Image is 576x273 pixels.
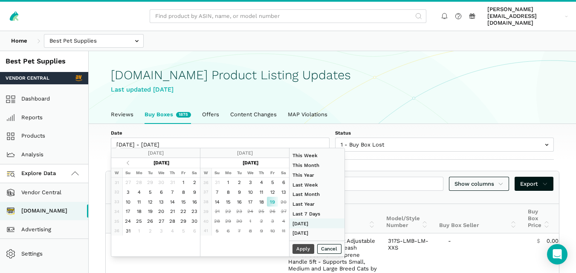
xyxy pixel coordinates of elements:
[234,207,245,216] td: 23
[156,197,167,207] td: 13
[225,106,282,124] a: Content Changes
[156,178,167,187] td: 30
[178,187,189,197] td: 8
[234,178,245,187] td: 2
[223,178,234,187] td: 1
[200,197,211,207] td: 38
[278,178,289,187] td: 6
[106,193,559,204] div: Showing 1 to 10 of 527 buy boxes (filtered from 1,875 total buy boxes)
[200,226,211,236] td: 41
[44,34,144,48] input: Best Pet Supplies
[289,190,344,199] li: Last Month
[434,204,522,233] th: Buy Box Seller: activate to sort column ascending
[145,216,156,226] td: 26
[197,106,225,124] a: Offers
[111,226,122,236] td: 36
[487,6,562,27] span: [PERSON_NAME][EMAIL_ADDRESS][DOMAIN_NAME]
[278,216,289,226] td: 4
[189,216,200,226] td: 30
[223,158,278,168] th: [DATE]
[111,187,122,197] td: 32
[522,204,556,233] th: Buy Box Price: activate to sort column ascending
[167,187,178,197] td: 7
[178,168,189,178] th: Fr
[289,199,344,209] li: Last Year
[256,197,267,207] td: 18
[278,187,289,197] td: 13
[122,207,133,216] td: 17
[178,178,189,187] td: 1
[211,216,223,226] td: 28
[289,180,344,190] li: Last Week
[256,187,267,197] td: 11
[223,226,234,236] td: 6
[189,178,200,187] td: 2
[133,226,145,236] td: 1
[178,226,189,236] td: 5
[211,178,223,187] td: 31
[167,178,178,187] td: 31
[211,187,223,197] td: 7
[200,216,211,226] td: 40
[178,207,189,216] td: 22
[211,226,223,236] td: 5
[111,85,554,95] div: Last updated [DATE]
[454,180,504,188] span: Show columns
[122,178,133,187] td: 27
[267,197,278,207] td: 19
[245,216,256,226] td: 1
[6,57,83,66] div: Best Pet Supplies
[133,197,145,207] td: 11
[485,5,571,28] a: [PERSON_NAME][EMAIL_ADDRESS][DOMAIN_NAME]
[211,168,223,178] th: Su
[176,112,191,118] span: New buy boxes in the last week
[9,169,56,179] span: Explore Data
[122,216,133,226] td: 24
[167,216,178,226] td: 28
[122,168,133,178] th: Su
[167,207,178,216] td: 21
[178,216,189,226] td: 29
[189,226,200,236] td: 6
[200,178,211,187] td: 36
[6,34,33,48] a: Home
[145,168,156,178] th: Tu
[267,207,278,216] td: 26
[515,177,553,191] a: Export
[278,168,289,178] th: Sa
[267,226,278,236] td: 10
[256,207,267,216] td: 25
[6,75,49,81] span: Vendor Central
[167,226,178,236] td: 4
[167,168,178,178] th: Th
[335,138,554,152] input: 1 - Buy Box Lost
[234,197,245,207] td: 16
[105,106,139,124] a: Reviews
[289,151,344,161] li: This Week
[234,216,245,226] td: 30
[317,244,342,254] button: Cancel
[234,168,245,178] th: Tu
[145,197,156,207] td: 12
[178,197,189,207] td: 15
[145,178,156,187] td: 29
[267,168,278,178] th: Fr
[111,129,330,136] label: Date
[223,207,234,216] td: 22
[245,178,256,187] td: 3
[111,68,554,82] h1: [DOMAIN_NAME] Product Listing Updates
[223,216,234,226] td: 29
[133,178,145,187] td: 28
[200,187,211,197] td: 37
[289,161,344,170] li: This Month
[289,218,344,228] li: [DATE]
[234,187,245,197] td: 9
[133,168,145,178] th: Mo
[211,197,223,207] td: 14
[256,178,267,187] td: 4
[234,226,245,236] td: 7
[245,187,256,197] td: 10
[256,226,267,236] td: 9
[289,228,344,238] li: [DATE]
[245,168,256,178] th: We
